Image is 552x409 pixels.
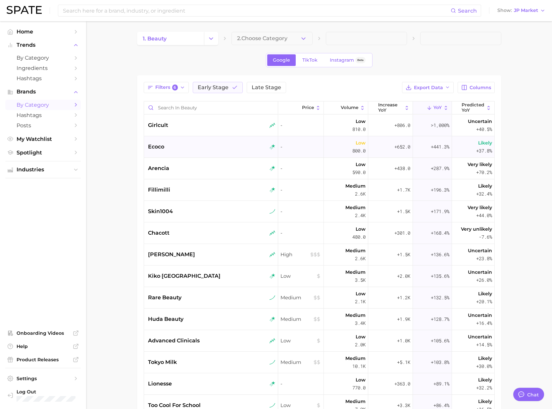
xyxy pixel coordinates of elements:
[237,35,287,41] span: 2. Choose Category
[394,380,410,388] span: +363.0
[479,233,492,241] span: -7.6%
[352,233,366,241] span: 480.0
[397,272,410,280] span: +2.0k
[324,54,371,66] a: InstagramBeta
[267,54,296,66] a: Google
[413,101,452,114] button: YoY
[476,298,492,306] span: +20.1%
[148,143,164,151] span: ecoco
[478,376,492,384] span: Likely
[352,362,366,370] span: 10.1k
[17,112,70,118] span: Hashtags
[144,352,494,373] button: tokyo milksustained riserMediumMedium10.1k+5.1k+103.8%Likely+30.0%
[476,384,492,392] span: +32.2%
[148,121,168,129] span: girlcult
[356,117,366,125] span: Low
[345,397,366,405] span: Medium
[5,355,81,365] a: Product Releases
[155,85,178,90] span: Filters
[431,207,449,215] span: +171.9%
[17,29,70,35] span: Home
[458,8,477,14] span: Search
[5,120,81,131] a: Posts
[5,100,81,110] a: by Category
[5,134,81,144] a: My Watchlist
[5,328,81,338] a: Onboarding Videos
[270,166,275,171] img: rising star
[414,85,443,90] span: Export Data
[270,381,275,387] img: rising star
[5,73,81,84] a: Hashtags
[397,315,410,323] span: +1.9k
[397,294,410,302] span: +1.2k
[514,9,538,12] span: JP Market
[433,105,442,110] span: YoY
[270,403,275,408] img: sustained riser
[397,207,410,215] span: +1.5k
[252,85,281,90] span: Late Stage
[431,122,449,128] span: >1,000%
[143,35,167,42] span: 1. beauty
[270,187,275,193] img: rising star
[355,298,366,306] span: 2.1k
[280,207,321,215] span: -
[468,268,492,276] span: Uncertain
[204,32,218,45] button: Change Category
[297,54,323,66] a: TikTok
[352,168,366,176] span: 590.0
[148,337,200,345] span: advanced clinicals
[476,341,492,349] span: +14.5%
[17,136,70,142] span: My Watchlist
[431,337,449,345] span: +105.6%
[476,147,492,155] span: +37.8%
[478,182,492,190] span: Likely
[356,139,366,147] span: Low
[352,384,366,392] span: 770.0
[431,315,449,323] span: +128.7%
[144,244,494,265] button: [PERSON_NAME]seasonal riserHighMedium2.6k+1.5k+136.6%Uncertain+23.8%
[148,229,170,237] span: chacott
[468,311,492,319] span: Uncertain
[17,65,70,71] span: Ingredients
[497,9,512,12] span: Show
[324,101,368,114] button: Volume
[5,110,81,120] a: Hashtags
[144,265,494,287] button: kiko [GEOGRAPHIC_DATA]rising starLowMedium3.5k+2.0k+135.6%Uncertain+26.0%
[17,167,70,173] span: Industries
[280,337,321,345] span: Low
[476,125,492,133] span: +40.5%
[394,143,410,151] span: +652.0
[144,201,494,222] button: skin1004sustained riser-Medium2.4k+1.5k+171.9%Very likely+44.0%
[478,290,492,298] span: Likely
[355,211,366,219] span: 2.4k
[5,341,81,351] a: Help
[270,252,275,258] img: seasonal riser
[468,117,492,125] span: Uncertain
[431,143,449,151] span: +441.3%
[270,317,275,322] img: rising star
[17,343,70,349] span: Help
[5,87,81,97] button: Brands
[144,115,494,136] button: girlcultseasonal riser-Low810.0+806.0>1,000%Uncertain+40.5%
[468,204,492,211] span: Very likely
[137,32,204,45] a: 1. beauty
[17,122,70,129] span: Posts
[5,165,81,175] button: Industries
[378,102,403,113] span: increase YoY
[148,358,177,366] span: tokyo milk
[355,341,366,349] span: 2.0k
[458,82,494,93] button: Columns
[356,160,366,168] span: Low
[5,63,81,73] a: Ingredients
[280,272,321,280] span: Low
[462,102,484,113] span: Predicted YoY
[148,294,181,302] span: rare beauty
[352,125,366,133] span: 810.0
[431,272,449,280] span: +135.6%
[356,333,366,341] span: Low
[5,27,81,37] a: Home
[280,380,321,388] span: -
[394,121,410,129] span: +806.0
[357,57,364,63] span: Beta
[17,102,70,108] span: by Category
